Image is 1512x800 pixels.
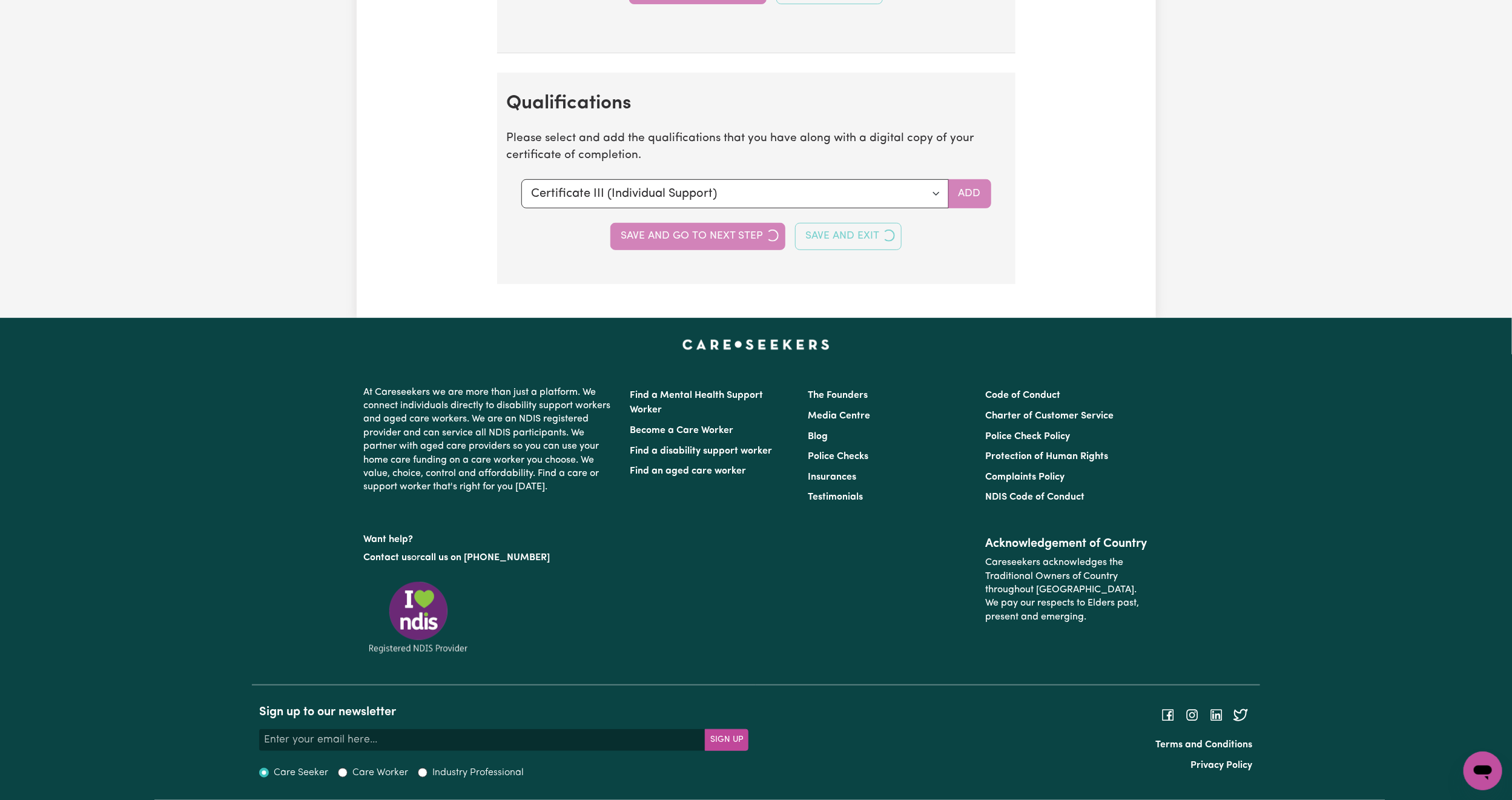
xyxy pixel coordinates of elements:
[985,411,1114,421] a: Charter of Customer Service
[808,452,868,461] a: Police Checks
[985,472,1065,482] a: Complaints Policy
[985,391,1060,400] a: Code of Conduct
[682,340,830,349] a: Careseekers home page
[259,729,705,751] input: Enter your email here...
[432,765,524,780] label: Industry Professional
[808,391,868,400] a: The Founders
[1209,710,1224,719] a: Follow Careseekers on LinkedIn
[1161,710,1175,719] a: Follow Careseekers on Facebook
[421,553,550,563] a: call us on [PHONE_NUMBER]
[808,492,863,502] a: Testimonials
[630,426,734,435] a: Become a Care Worker
[364,528,616,546] p: Want help?
[507,130,1006,165] p: Please select and add the qualifications that you have along with a digital copy of your certific...
[985,432,1070,441] a: Police Check Policy
[364,553,412,563] a: Contact us
[808,472,856,482] a: Insurances
[364,546,616,569] p: or
[507,92,1006,115] h2: Qualifications
[1191,761,1253,770] a: Privacy Policy
[274,765,328,780] label: Care Seeker
[985,492,1084,502] a: NDIS Code of Conduct
[1464,752,1502,790] iframe: Button to launch messaging window, conversation in progress
[808,432,828,441] a: Blog
[985,452,1108,461] a: Protection of Human Rights
[364,580,473,655] img: Registered NDIS provider
[808,411,870,421] a: Media Centre
[259,705,748,719] h2: Sign up to our newsletter
[630,466,747,476] a: Find an aged care worker
[1233,710,1248,719] a: Follow Careseekers on Twitter
[985,551,1148,629] p: Careseekers acknowledges the Traditional Owners of Country throughout [GEOGRAPHIC_DATA]. We pay o...
[630,391,764,415] a: Find a Mental Health Support Worker
[1156,740,1253,750] a: Terms and Conditions
[985,537,1148,551] h2: Acknowledgement of Country
[352,765,408,780] label: Care Worker
[364,381,616,499] p: At Careseekers we are more than just a platform. We connect individuals directly to disability su...
[630,446,773,456] a: Find a disability support worker
[1185,710,1200,719] a: Follow Careseekers on Instagram
[705,729,748,751] button: Subscribe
